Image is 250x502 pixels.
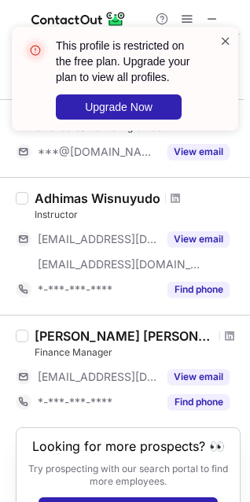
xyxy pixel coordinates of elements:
button: Reveal Button [167,394,230,410]
button: Reveal Button [167,369,230,385]
button: Reveal Button [167,231,230,247]
button: Upgrade Now [56,94,182,120]
img: error [23,38,48,63]
div: Finance Manager [35,345,241,360]
span: Upgrade Now [85,101,153,113]
span: [EMAIL_ADDRESS][DOMAIN_NAME] [38,257,201,271]
img: ContactOut v5.3.10 [31,9,126,28]
header: This profile is restricted on the free plan. Upgrade your plan to view all profiles. [56,38,200,85]
span: [EMAIL_ADDRESS][DOMAIN_NAME] [38,370,158,384]
span: [EMAIL_ADDRESS][DOMAIN_NAME] [38,232,158,246]
header: Looking for more prospects? 👀 [32,439,225,453]
button: Reveal Button [167,282,230,297]
div: Adhimas Wisnuyudo [35,190,160,206]
div: Instructor [35,208,241,222]
div: [PERSON_NAME] [PERSON_NAME] [35,328,215,344]
p: Try prospecting with our search portal to find more employees. [28,463,229,488]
